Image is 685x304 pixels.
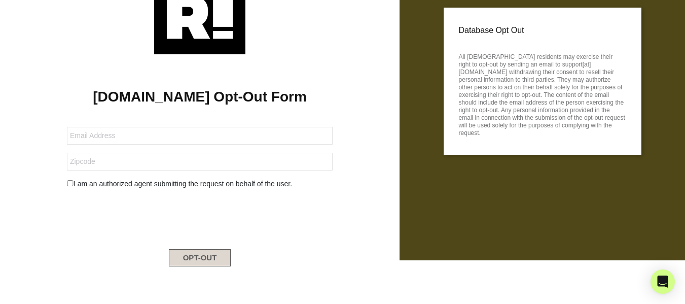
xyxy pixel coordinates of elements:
[59,179,340,189] div: I am an authorized agent submitting the request on behalf of the user.
[123,197,277,237] iframe: reCAPTCHA
[169,249,231,266] button: OPT-OUT
[459,50,626,137] p: All [DEMOGRAPHIC_DATA] residents may exercise their right to opt-out by sending an email to suppo...
[651,269,675,294] div: Open Intercom Messenger
[67,153,333,171] input: Zipcode
[67,127,333,145] input: Email Address
[15,88,384,106] h1: [DOMAIN_NAME] Opt-Out Form
[459,23,626,38] p: Database Opt Out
